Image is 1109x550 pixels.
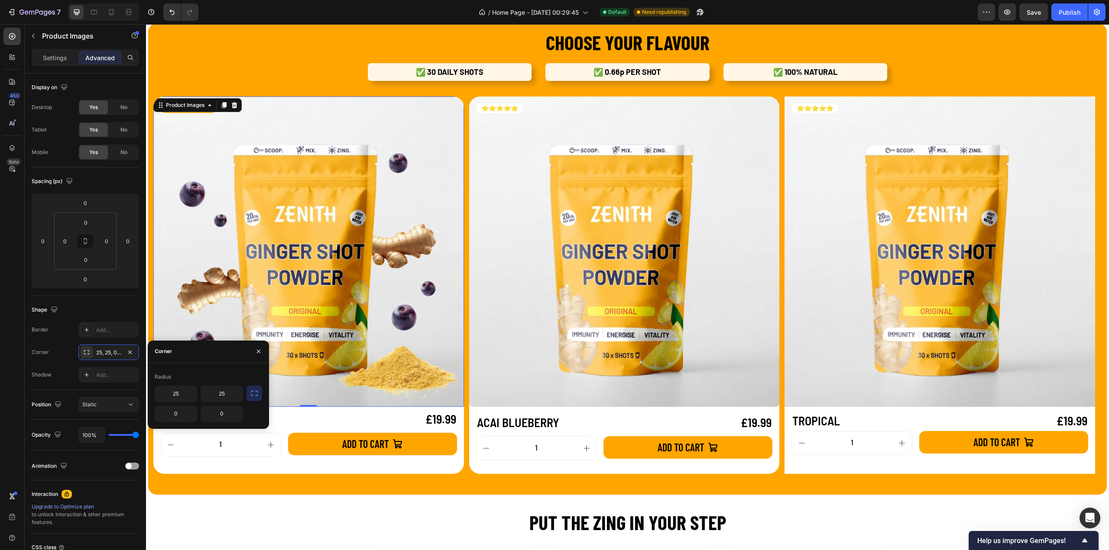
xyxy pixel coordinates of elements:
button: 7 [3,3,65,21]
div: Add... [96,326,137,334]
button: decrement [15,409,34,432]
button: increment [431,412,450,435]
input: 0px [77,216,94,229]
div: £19.99 [164,386,311,403]
h1: TROPICAL [645,388,841,405]
span: / [488,8,490,17]
button: Publish [1051,3,1088,21]
a: ACAI BLUEBERRY [323,72,634,383]
div: to unlock Interaction & other premium features. [32,503,139,526]
p: ✅ 30 DAILY SHOTS [225,42,383,53]
div: Position [32,399,63,411]
iframe: Design area [146,24,1109,550]
div: Desktop [32,103,52,111]
button: Save [1019,3,1048,21]
input: Auto [79,427,105,443]
p: ⭐⭐⭐⭐⭐ [651,81,687,87]
div: Shape [32,304,59,316]
div: 450 [8,92,21,99]
input: 0 [121,235,134,248]
div: Spacing (px) [32,176,75,187]
div: Shadow [32,371,52,379]
span: Help us improve GemPages! [977,537,1080,545]
img: TROPICAL - My Store [7,72,318,383]
span: No [120,103,127,111]
p: ⭐⭐⭐⭐⭐ [335,81,372,87]
a: TROPICAL [639,72,949,383]
p: Advanced [85,53,115,62]
span: Need republishing [642,8,686,16]
input: Auto [155,386,197,402]
input: 0px [58,235,71,248]
div: Upgrade to Optimize plan [32,503,139,511]
button: decrement [646,407,665,430]
input: 0 [77,273,94,286]
div: Product Images [18,77,60,85]
div: Display on [32,82,69,93]
a: THE ORIGINAL [7,72,318,383]
span: Home Page - [DATE] 00:29:45 [492,8,579,17]
p: 7 [57,7,61,17]
input: 0px [77,253,94,266]
div: Corner [32,348,49,356]
div: Mobile [32,148,48,156]
h1: THE ORIGINAL [14,386,161,403]
h1: ACAI BLUEBERRY [330,389,525,407]
input: Auto [155,406,197,421]
span: No [120,126,127,134]
div: ADD TO CART [827,410,874,426]
p: ✅ 0.66p PER SHOT [403,42,560,53]
input: quantity [34,409,115,432]
input: 0 [77,196,94,209]
div: £19.99 [529,389,627,407]
button: ADD TO CART [142,408,311,431]
span: Yes [89,103,98,111]
div: Opacity [32,429,63,441]
div: Corner [155,347,172,355]
div: ADD TO CART [512,415,558,431]
p: Product Images [42,31,116,41]
div: Interaction [32,490,58,498]
div: Border [32,326,49,334]
span: Static [82,401,97,408]
input: quantity [665,407,746,430]
div: Publish [1059,8,1080,17]
div: Add... [96,371,137,379]
img: TROPICAL - My Store [639,72,949,383]
input: Auto [201,406,243,421]
input: 0px [100,235,113,248]
p: Settings [43,53,67,62]
div: Beta [6,158,21,165]
div: £19.99 [844,388,942,405]
div: Radius [155,373,171,381]
div: Undo/Redo [163,3,198,21]
input: Auto [201,386,243,402]
span: Save [1027,9,1041,16]
div: Open Intercom Messenger [1080,508,1100,528]
span: Yes [89,126,98,134]
p: ✅ 100% NATURAL [581,42,738,53]
span: No [120,148,127,156]
input: 0 [36,235,49,248]
h2: PUT THE ZING IN YOUR STEP [222,484,742,512]
button: increment [115,409,135,432]
div: 25, 25, 0, 0 [96,349,121,357]
button: decrement [331,412,350,435]
div: Tablet [32,126,47,134]
span: Default [608,8,626,16]
span: Yes [89,148,98,156]
div: Animation [32,460,69,472]
input: quantity [350,412,431,435]
button: ADD TO CART [457,412,626,434]
img: TROPICAL - My Store [323,72,634,383]
div: ADD TO CART [196,412,243,428]
button: Show survey - Help us improve GemPages! [977,535,1090,546]
button: increment [746,407,766,430]
button: ADD TO CART [773,407,942,429]
button: Static [78,397,139,412]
